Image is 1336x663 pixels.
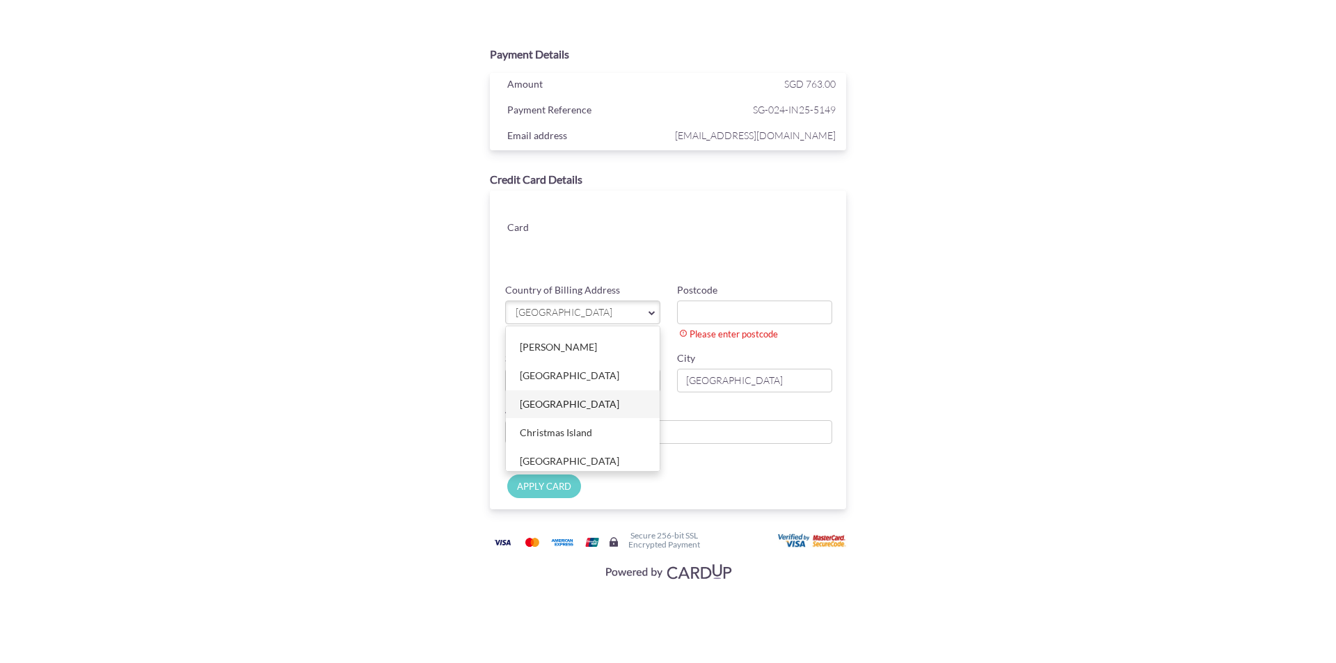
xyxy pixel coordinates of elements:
span: SGD 763.00 [784,78,836,90]
span: [GEOGRAPHIC_DATA] [514,305,637,320]
div: Amount [497,75,671,96]
img: User card [778,534,848,549]
a: [PERSON_NAME] [506,333,660,361]
small: Please enter postcode [679,328,822,341]
img: Visa [488,534,516,551]
a: [GEOGRAPHIC_DATA] [506,362,660,390]
iframe: Secure card expiration date input frame [595,235,713,260]
img: Union Pay [578,534,606,551]
div: Card [497,218,584,239]
iframe: Secure card security code input frame [715,235,833,260]
input: APPLY CARD [507,474,581,499]
span: SG-024-IN25-5149 [671,101,836,118]
div: Payment Reference [497,101,671,122]
label: Country of Billing Address [505,283,620,297]
label: Postcode [677,283,717,297]
div: Credit Card Details [490,172,846,188]
a: [GEOGRAPHIC_DATA] [506,390,660,418]
iframe: Secure card number input frame [595,205,834,230]
a: [GEOGRAPHIC_DATA] [506,447,660,475]
img: American Express [548,534,576,551]
img: Mastercard [518,534,546,551]
img: Visa, Mastercard [598,559,738,584]
img: Secure lock [608,536,619,548]
small: Please enter address1 [507,447,822,461]
h6: Secure 256-bit SSL Encrypted Payment [628,531,700,549]
a: Christmas Island [506,419,660,447]
a: [GEOGRAPHIC_DATA] [505,301,660,324]
div: Email address [497,127,671,147]
label: City [677,351,695,365]
div: Payment Details [490,47,846,63]
span: [EMAIL_ADDRESS][DOMAIN_NAME] [671,127,836,144]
